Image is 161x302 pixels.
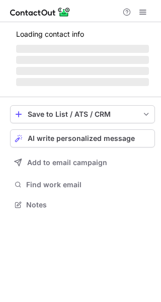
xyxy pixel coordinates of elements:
div: Save to List / ATS / CRM [28,110,137,118]
span: ‌ [16,45,149,53]
button: Find work email [10,178,155,192]
span: ‌ [16,67,149,75]
span: Find work email [26,180,151,189]
button: save-profile-one-click [10,105,155,123]
button: Add to email campaign [10,154,155,172]
span: Add to email campaign [27,159,107,167]
span: Notes [26,200,151,209]
p: Loading contact info [16,30,149,38]
span: AI write personalized message [28,134,135,142]
button: Notes [10,198,155,212]
img: ContactOut v5.3.10 [10,6,70,18]
span: ‌ [16,56,149,64]
button: AI write personalized message [10,129,155,147]
span: ‌ [16,78,149,86]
